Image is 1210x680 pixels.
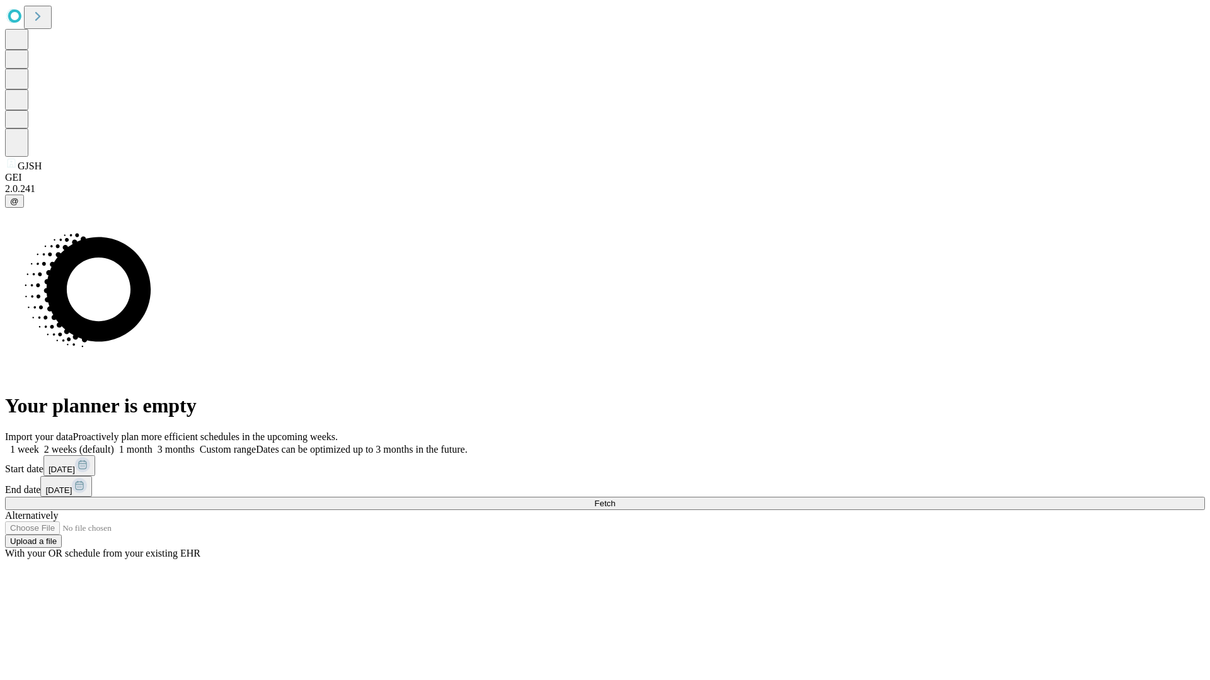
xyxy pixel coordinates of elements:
span: Fetch [594,499,615,508]
span: Dates can be optimized up to 3 months in the future. [256,444,467,455]
span: 1 week [10,444,39,455]
span: Alternatively [5,510,58,521]
button: [DATE] [40,476,92,497]
h1: Your planner is empty [5,394,1205,417]
button: Fetch [5,497,1205,510]
span: Import your data [5,431,73,442]
span: Proactively plan more efficient schedules in the upcoming weeks. [73,431,338,442]
div: GEI [5,172,1205,183]
span: 3 months [158,444,195,455]
span: @ [10,196,19,206]
button: Upload a file [5,535,62,548]
span: GJSH [18,161,42,171]
div: End date [5,476,1205,497]
span: Custom range [200,444,256,455]
span: [DATE] [45,485,72,495]
button: [DATE] [43,455,95,476]
span: 2 weeks (default) [44,444,114,455]
div: Start date [5,455,1205,476]
span: With your OR schedule from your existing EHR [5,548,200,558]
span: 1 month [119,444,153,455]
span: [DATE] [49,465,75,474]
div: 2.0.241 [5,183,1205,195]
button: @ [5,195,24,208]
